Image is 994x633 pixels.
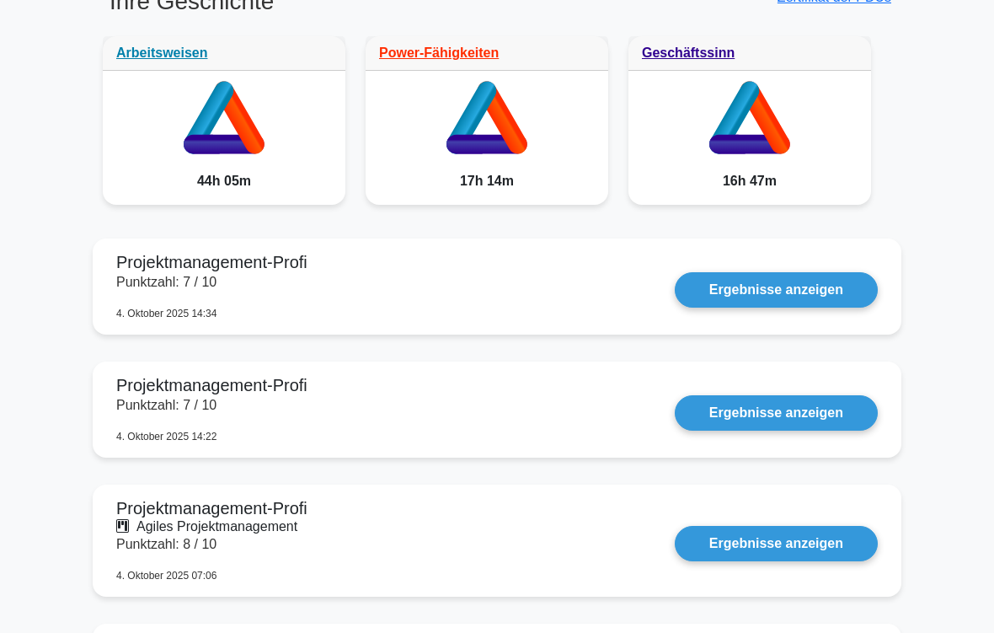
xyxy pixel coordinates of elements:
[116,46,207,60] a: Arbeitsweisen
[642,46,735,60] a: Geschäftssinn
[675,395,878,431] a: Ergebnisse anzeigen
[675,272,878,308] a: Ergebnisse anzeigen
[366,158,608,205] div: 17h 14m
[628,158,871,205] div: 16h 47m
[103,158,345,205] div: 44h 05m
[379,46,499,60] a: Power-Fähigkeiten
[675,526,878,561] a: Ergebnisse anzeigen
